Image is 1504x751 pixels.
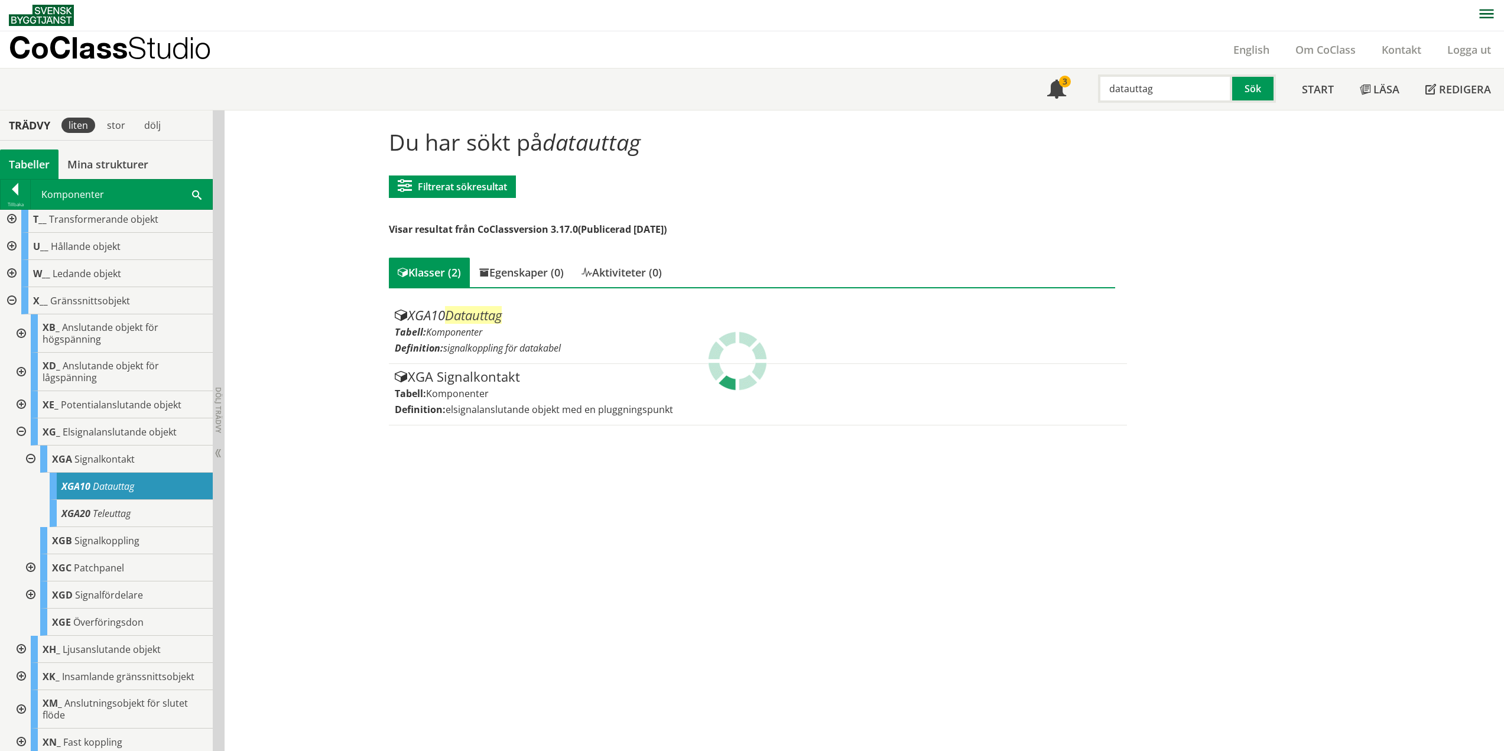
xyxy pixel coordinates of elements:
[62,670,194,683] span: Insamlande gränssnittsobjekt
[74,534,139,547] span: Signalkoppling
[578,223,667,236] span: (Publicerad [DATE])
[43,425,60,438] span: XG_
[74,453,135,466] span: Signalkontakt
[573,258,671,287] div: Aktiviteter (0)
[1373,82,1399,96] span: Läsa
[1098,74,1232,103] input: Sök
[1034,69,1079,110] a: 3
[1302,82,1334,96] span: Start
[1412,69,1504,110] a: Redigera
[192,188,202,200] span: Sök i tabellen
[31,180,212,209] div: Komponenter
[395,387,426,400] label: Tabell:
[61,398,181,411] span: Potentialanslutande objekt
[426,326,482,339] span: Komponenter
[395,326,426,339] label: Tabell:
[389,258,470,287] div: Klasser (2)
[1439,82,1491,96] span: Redigera
[63,425,177,438] span: Elsignalanslutande objekt
[1434,43,1504,57] a: Logga ut
[52,589,73,602] span: XGD
[43,697,62,710] span: XM_
[395,370,1121,384] div: XGA Signalkontakt
[128,30,211,65] span: Studio
[63,643,161,656] span: Ljusanslutande objekt
[75,589,143,602] span: Signalfördelare
[52,534,72,547] span: XGB
[9,31,236,68] a: CoClassStudio
[443,342,561,355] span: signalkoppling för datakabel
[52,453,72,466] span: XGA
[2,119,57,132] div: Trädvy
[213,387,223,433] span: Dölj trädvy
[33,267,50,280] span: W__
[446,403,673,416] span: elsignalanslutande objekt med en pluggningspunkt
[1369,43,1434,57] a: Kontakt
[73,616,144,629] span: Överföringsdon
[470,258,573,287] div: Egenskaper (0)
[43,359,60,372] span: XD_
[1289,69,1347,110] a: Start
[445,306,502,324] span: Datauttag
[395,342,443,355] label: Definition:
[51,240,121,253] span: Hållande objekt
[43,321,60,334] span: XB_
[43,697,188,721] span: Anslutningsobjekt för slutet flöde
[9,5,74,26] img: Svensk Byggtjänst
[61,480,90,493] span: XGA10
[9,41,211,54] p: CoClass
[63,736,122,749] span: Fast koppling
[49,213,158,226] span: Transformerande objekt
[43,736,61,749] span: XN_
[93,507,131,520] span: Teleuttag
[426,387,489,400] span: Komponenter
[1047,81,1066,100] span: Notifikationer
[389,175,516,198] button: Filtrerat sökresultat
[1059,76,1071,87] div: 3
[43,359,159,384] span: Anslutande objekt för lågspänning
[33,294,48,307] span: X__
[389,129,1115,155] h1: Du har sökt på
[543,126,641,157] span: datauttag
[93,480,134,493] span: Datauttag
[1347,69,1412,110] a: Läsa
[389,223,578,236] span: Visar resultat från CoClassversion 3.17.0
[1220,43,1282,57] a: English
[395,308,1121,323] div: XGA10
[33,213,47,226] span: T__
[395,403,446,416] label: Definition:
[708,331,767,391] img: Laddar
[53,267,121,280] span: Ledande objekt
[52,561,72,574] span: XGC
[1,200,30,209] div: Tillbaka
[43,643,60,656] span: XH_
[74,561,124,574] span: Patchpanel
[100,118,132,133] div: stor
[1232,74,1276,103] button: Sök
[43,670,60,683] span: XK_
[1282,43,1369,57] a: Om CoClass
[61,118,95,133] div: liten
[59,149,157,179] a: Mina strukturer
[33,240,48,253] span: U__
[43,321,158,346] span: Anslutande objekt för högspänning
[61,507,90,520] span: XGA20
[43,398,59,411] span: XE_
[137,118,168,133] div: dölj
[52,616,71,629] span: XGE
[50,294,130,307] span: Gränssnittsobjekt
